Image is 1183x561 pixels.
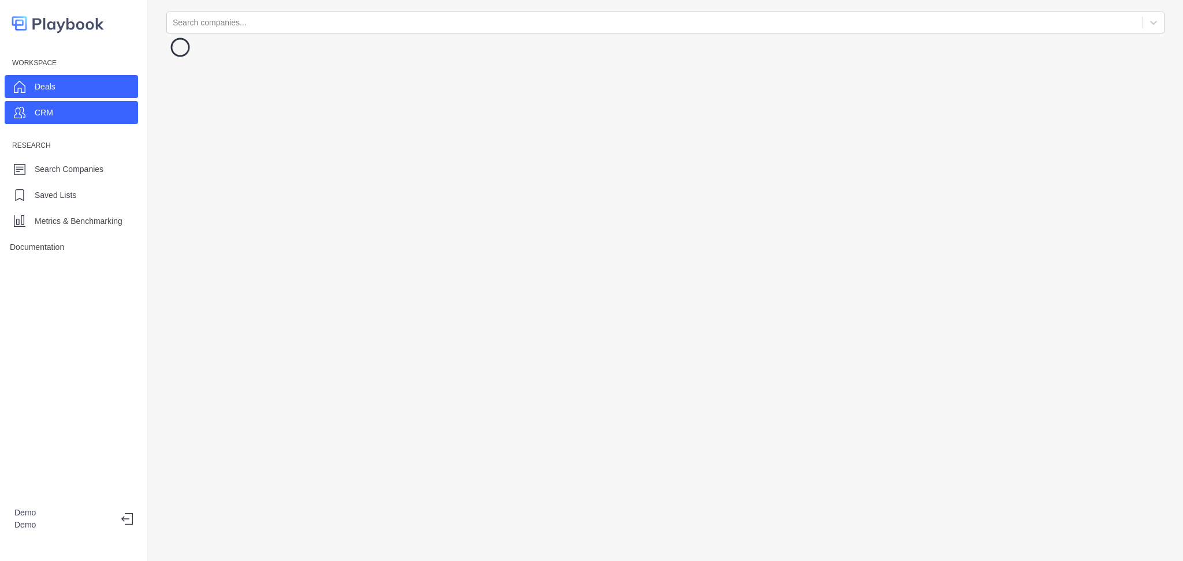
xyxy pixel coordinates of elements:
p: Demo [14,507,112,519]
p: Deals [35,81,55,93]
p: Search Companies [35,163,103,175]
p: Demo [14,519,112,531]
img: logo-colored [12,12,104,35]
p: Saved Lists [35,189,76,201]
p: CRM [35,107,53,119]
p: Documentation [10,241,64,253]
p: Metrics & Benchmarking [35,215,122,227]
